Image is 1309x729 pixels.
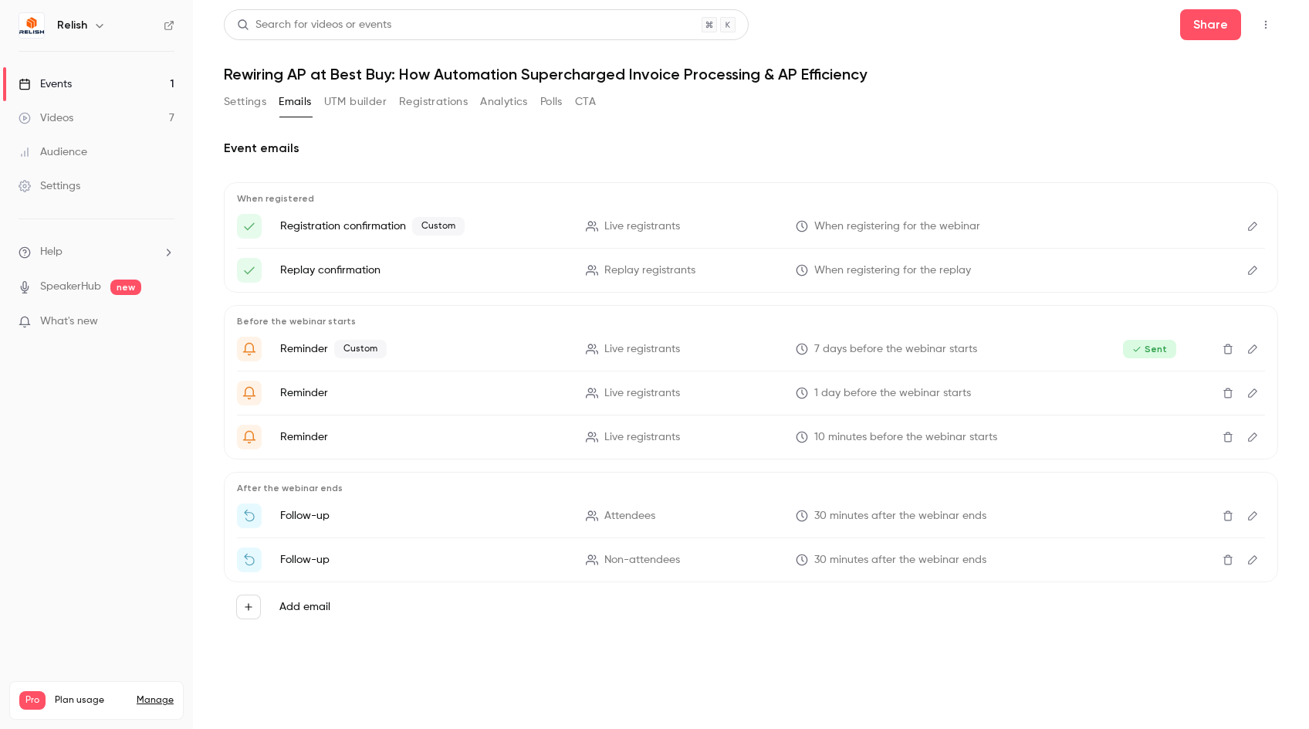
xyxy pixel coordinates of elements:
[110,280,141,295] span: new
[237,214,1265,239] li: Success, {{ registrant_first_name }}!
[280,217,567,236] p: Registration confirmation
[814,341,977,358] span: 7 days before the webinar starts
[1240,214,1265,239] button: Edit
[814,429,997,446] span: 10 minutes before the webinar starts
[40,314,98,330] span: What's new
[19,13,44,38] img: Relish
[280,508,567,524] p: Follow-up
[237,337,1265,361] li: This Time Next Week!
[40,279,101,295] a: SpeakerHub
[604,219,680,235] span: Live registrants
[604,508,655,524] span: Attendees
[1216,504,1240,528] button: Delete
[57,18,87,33] h6: Relish
[1216,548,1240,572] button: Delete
[814,552,986,568] span: 30 minutes after the webinar ends
[604,429,680,446] span: Live registrants
[280,263,567,278] p: Replay confirmation
[1240,337,1265,361] button: Edit
[412,217,465,236] span: Custom
[1240,425,1265,449] button: Edit
[19,144,87,160] div: Audience
[237,192,1265,205] p: When registered
[237,548,1265,572] li: Watch the replay of {{ event_name }}
[237,381,1265,405] li: It Happens Tomorrow!
[55,694,127,707] span: Plan usage
[156,315,174,329] iframe: Noticeable Trigger
[1216,381,1240,405] button: Delete
[19,178,80,194] div: Settings
[575,90,596,114] button: CTA
[814,508,986,524] span: 30 minutes after the webinar ends
[1240,504,1265,528] button: Edit
[237,17,391,33] div: Search for videos or events
[1123,340,1176,358] span: Sent
[540,90,563,114] button: Polls
[280,429,567,445] p: Reminder
[814,219,980,235] span: When registering for the webinar
[399,90,468,114] button: Registrations
[224,90,266,114] button: Settings
[334,340,387,358] span: Custom
[137,694,174,707] a: Manage
[280,552,567,568] p: Follow-up
[1240,381,1265,405] button: Edit
[280,385,567,401] p: Reminder
[604,341,680,358] span: Live registrants
[1216,337,1240,361] button: Delete
[814,385,971,402] span: 1 day before the webinar starts
[604,263,695,279] span: Replay registrants
[19,110,73,126] div: Videos
[40,244,63,260] span: Help
[237,482,1265,494] p: After the webinar ends
[604,552,680,568] span: Non-attendees
[224,139,1278,158] h2: Event emails
[1180,9,1241,40] button: Share
[237,425,1265,449] li: {{ registrant_first_name }}, We're About To Go Live!
[224,65,1278,83] h1: Rewiring AP at Best Buy: How Automation Supercharged Invoice Processing & AP Efficiency
[279,599,330,615] label: Add email
[237,258,1265,283] li: Here's your access link to {{ event_name }}!
[280,340,567,358] p: Reminder
[237,504,1265,528] li: Thanks for attending {{ event_name }}
[604,385,680,402] span: Live registrants
[1216,425,1240,449] button: Delete
[19,76,72,92] div: Events
[1240,258,1265,283] button: Edit
[279,90,311,114] button: Emails
[19,691,46,710] span: Pro
[19,244,174,260] li: help-dropdown-opener
[814,263,971,279] span: When registering for the replay
[324,90,387,114] button: UTM builder
[480,90,528,114] button: Analytics
[237,315,1265,327] p: Before the webinar starts
[1240,548,1265,572] button: Edit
